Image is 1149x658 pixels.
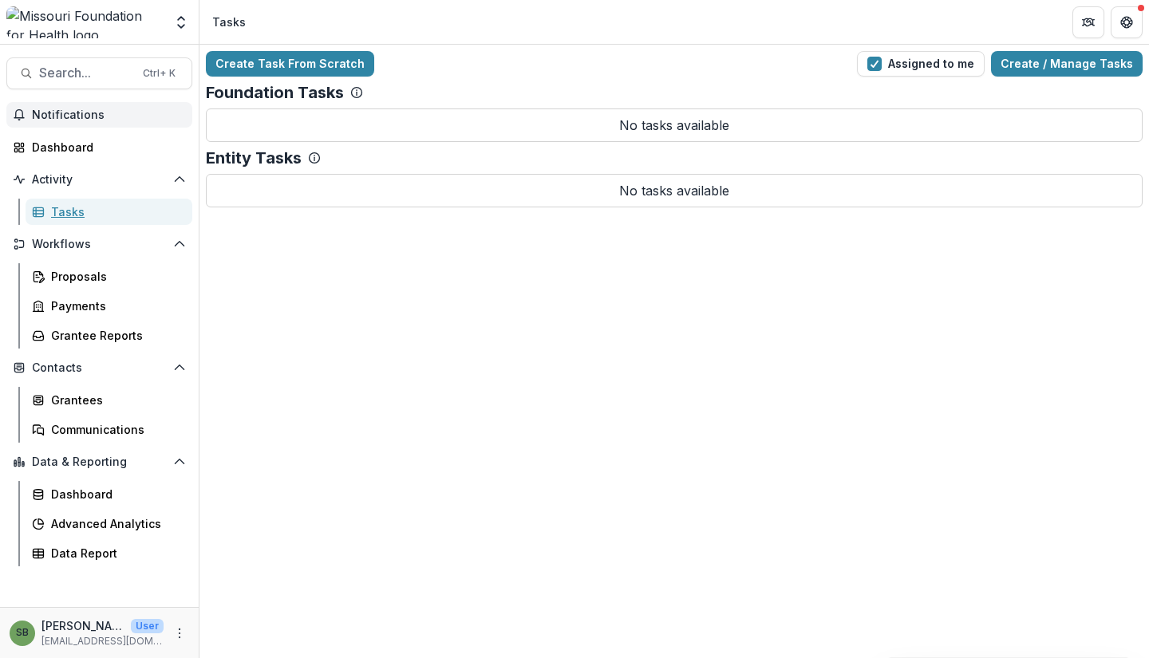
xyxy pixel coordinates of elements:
a: Proposals [26,263,192,290]
p: No tasks available [206,174,1143,207]
a: Dashboard [6,134,192,160]
p: User [131,619,164,633]
button: Open Contacts [6,355,192,380]
button: Search... [6,57,192,89]
div: Communications [51,421,180,438]
img: Missouri Foundation for Health logo [6,6,164,38]
a: Grantee Reports [26,322,192,349]
button: Open Workflows [6,231,192,257]
span: Activity [32,173,167,187]
p: [PERSON_NAME] [41,617,124,634]
button: Open Activity [6,167,192,192]
p: Foundation Tasks [206,83,344,102]
div: Tasks [51,203,180,220]
a: Payments [26,293,192,319]
a: Tasks [26,199,192,225]
button: Open Data & Reporting [6,449,192,475]
button: Open entity switcher [170,6,192,38]
span: Notifications [32,108,186,122]
span: Search... [39,65,133,81]
p: Entity Tasks [206,148,302,167]
button: Assigned to me [857,51,985,77]
p: No tasks available [206,108,1143,142]
button: More [170,624,189,643]
a: Communications [26,416,192,443]
div: Dashboard [51,486,180,502]
div: Dashboard [32,139,180,156]
span: Contacts [32,361,167,375]
button: Notifications [6,102,192,128]
nav: breadcrumb [206,10,252,33]
div: Advanced Analytics [51,515,180,532]
button: Get Help [1111,6,1143,38]
a: Create Task From Scratch [206,51,374,77]
a: Advanced Analytics [26,510,192,537]
div: Ctrl + K [140,65,179,82]
div: Data Report [51,545,180,561]
a: Grantees [26,387,192,413]
div: Proposals [51,268,180,285]
p: [EMAIL_ADDRESS][DOMAIN_NAME] [41,634,164,648]
div: Samantha Bunk [16,628,29,638]
a: Dashboard [26,481,192,507]
span: Workflows [32,238,167,251]
a: Data Report [26,540,192,566]
div: Grantee Reports [51,327,180,344]
div: Tasks [212,14,246,30]
div: Payments [51,297,180,314]
span: Data & Reporting [32,455,167,469]
a: Create / Manage Tasks [991,51,1143,77]
button: Partners [1072,6,1104,38]
div: Grantees [51,392,180,408]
